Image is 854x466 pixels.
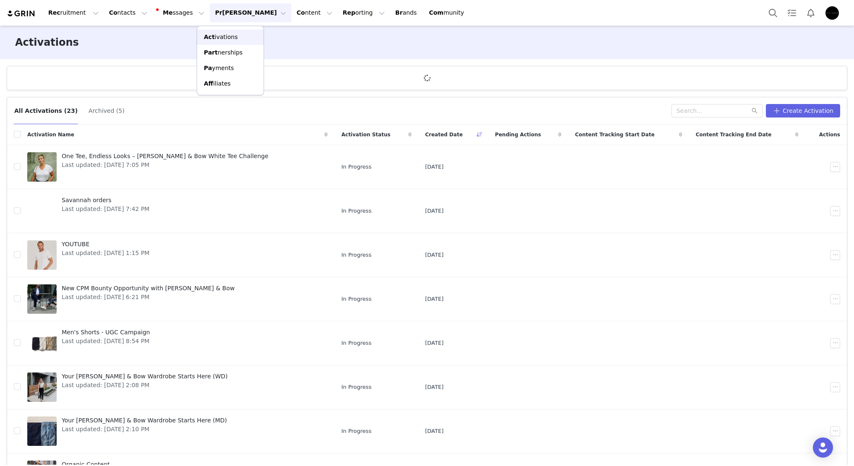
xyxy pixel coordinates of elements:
[204,49,243,56] span: nerships
[62,240,149,249] span: YOUTUBE
[204,65,234,71] span: yments
[62,161,269,169] span: Last updated: [DATE] 7:05 PM
[27,238,328,272] a: YOUTUBELast updated: [DATE] 1:15 PM
[62,372,228,381] span: Your [PERSON_NAME] & Bow Wardrobe Starts Here (WD)
[27,282,328,316] a: New CPM Bounty Opportunity with [PERSON_NAME] & BowLast updated: [DATE] 6:21 PM
[27,131,74,138] span: Activation Name
[27,150,328,184] a: One Tee, Endless Looks – [PERSON_NAME] & Bow White Tee ChallengeLast updated: [DATE] 7:05 PM
[341,339,371,347] span: In Progress
[153,3,209,22] button: Messages
[62,425,227,434] span: Last updated: [DATE] 2:10 PM
[27,194,328,228] a: Savannah ordersLast updated: [DATE] 7:42 PM
[62,381,228,390] span: Last updated: [DATE] 2:08 PM
[575,131,655,138] span: Content Tracking Start Date
[425,383,444,391] span: [DATE]
[424,3,472,22] a: Community
[341,131,390,138] span: Activation Status
[813,437,833,458] div: Open Intercom Messenger
[292,3,337,22] button: Content
[62,152,269,161] span: One Tee, Endless Looks – [PERSON_NAME] & Bow White Tee Challenge
[62,293,235,302] span: Last updated: [DATE] 6:21 PM
[27,414,328,448] a: Your [PERSON_NAME] & Bow Wardrobe Starts Here (MD)Last updated: [DATE] 2:10 PM
[15,35,79,50] h3: Activations
[425,295,444,303] span: [DATE]
[62,328,150,337] span: Men's Shorts - UGC Campaign
[88,104,125,117] button: Archived (5)
[62,284,235,293] span: New CPM Bounty Opportunity with [PERSON_NAME] & Bow
[425,427,444,435] span: [DATE]
[671,104,763,117] input: Search...
[204,34,238,40] span: ivations
[204,80,213,87] span: Aff
[764,3,782,22] button: Search
[62,337,150,346] span: Last updated: [DATE] 8:54 PM
[696,131,772,138] span: Content Tracking End Date
[783,3,801,22] a: Tasks
[390,3,423,22] a: Brands
[341,295,371,303] span: In Progress
[104,3,152,22] button: Contacts
[805,126,847,143] div: Actions
[425,131,463,138] span: Created Date
[62,416,227,425] span: Your [PERSON_NAME] & Bow Wardrobe Starts Here (MD)
[204,49,218,56] span: Part
[62,196,149,205] span: Savannah orders
[204,34,215,40] span: Act
[425,251,444,259] span: [DATE]
[62,205,149,213] span: Last updated: [DATE] 7:42 PM
[341,427,371,435] span: In Progress
[27,370,328,404] a: Your [PERSON_NAME] & Bow Wardrobe Starts Here (WD)Last updated: [DATE] 2:08 PM
[43,3,104,22] button: Recruitment
[341,163,371,171] span: In Progress
[752,108,757,114] i: icon: search
[341,383,371,391] span: In Progress
[425,339,444,347] span: [DATE]
[204,80,231,87] span: iliates
[62,249,149,258] span: Last updated: [DATE] 1:15 PM
[27,326,328,360] a: Men's Shorts - UGC CampaignLast updated: [DATE] 8:54 PM
[425,163,444,171] span: [DATE]
[820,6,847,20] button: Profile
[14,104,78,117] button: All Activations (23)
[425,207,444,215] span: [DATE]
[766,104,840,117] button: Create Activation
[341,207,371,215] span: In Progress
[338,3,390,22] button: Reporting
[495,131,541,138] span: Pending Actions
[7,10,36,18] img: grin logo
[825,6,839,20] img: 4ea883c1-9563-42ef-9ad1-007a79c45a4f.png
[802,3,820,22] button: Notifications
[341,251,371,259] span: In Progress
[210,3,291,22] button: Program
[204,65,212,71] span: Pa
